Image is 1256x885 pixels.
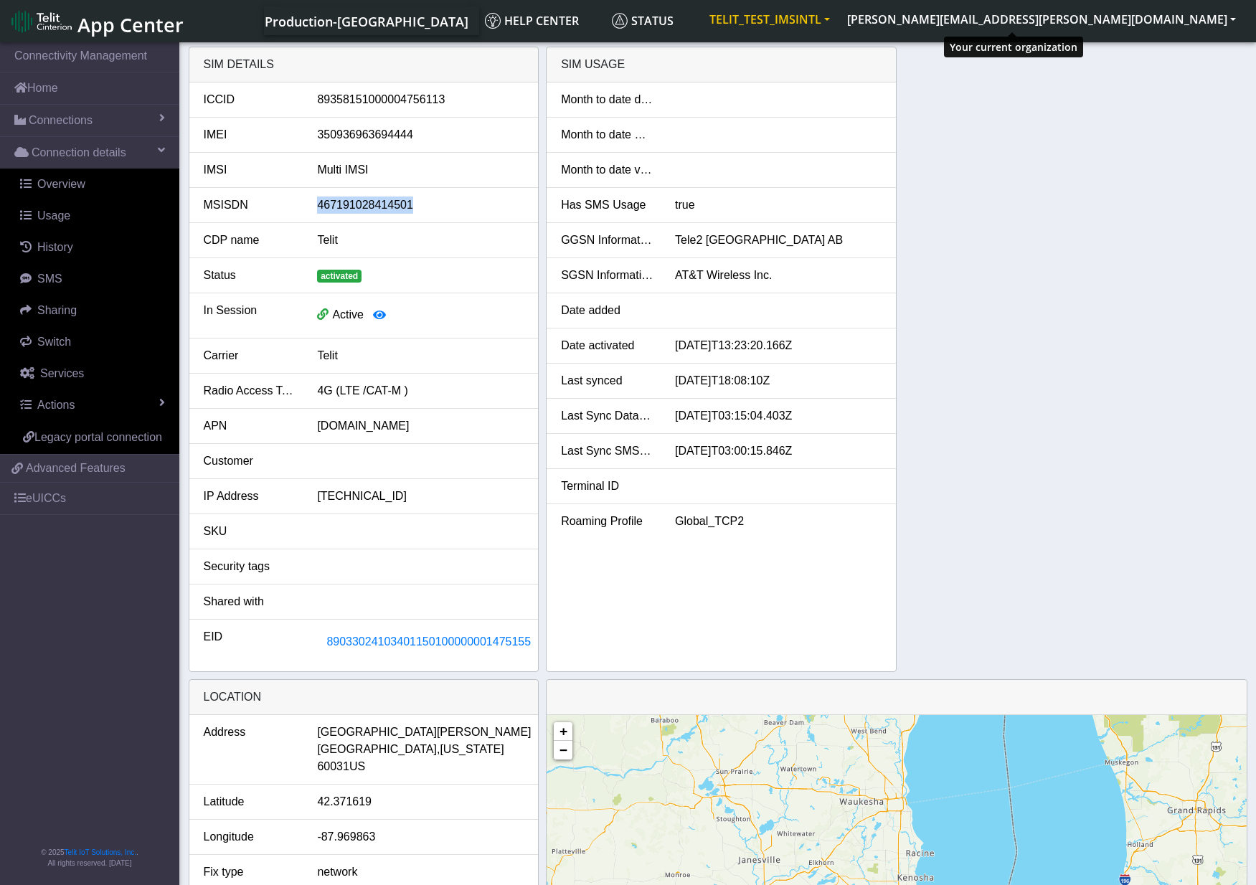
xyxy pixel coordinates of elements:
span: Services [40,367,84,379]
div: Last Sync Data Usage [550,407,664,425]
span: Help center [485,13,579,29]
div: [DATE]T03:15:04.403Z [664,407,892,425]
div: IP Address [193,488,307,505]
div: Latitude [193,793,307,810]
div: Month to date SMS [550,126,664,143]
div: true [664,197,892,214]
div: Month to date data [550,91,664,108]
div: MSISDN [193,197,307,214]
div: Radio Access Tech [193,382,307,399]
div: SIM details [189,47,539,82]
div: 89358151000004756113 [306,91,534,108]
span: Connections [29,112,93,129]
a: Zoom out [554,741,572,759]
span: SMS [37,273,62,285]
div: Address [193,724,307,775]
div: Longitude [193,828,307,846]
div: SGSN Information [550,267,664,284]
div: Date activated [550,337,664,354]
a: Services [6,358,179,389]
div: 42.371619 [306,793,534,810]
a: Help center [479,6,606,35]
div: [DATE]T18:08:10Z [664,372,892,389]
div: LOCATION [189,680,539,715]
div: 350936963694444 [306,126,534,143]
div: EID [193,628,307,656]
div: [DATE]T03:00:15.846Z [664,442,892,460]
div: Fix type [193,863,307,881]
span: Usage [37,209,70,222]
div: 4G (LTE /CAT-M ) [306,382,534,399]
span: App Center [77,11,184,38]
span: 89033024103401150100000001475155 [326,635,531,648]
a: Actions [6,389,179,421]
span: Status [612,13,674,29]
div: network [306,863,534,881]
span: History [37,241,73,253]
span: Switch [37,336,71,348]
span: [GEOGRAPHIC_DATA][PERSON_NAME] [317,724,531,741]
div: Global_TCP2 [664,513,892,530]
div: Last Sync SMS Usage [550,442,664,460]
a: Status [606,6,701,35]
a: Your current platform instance [264,6,468,35]
a: SMS [6,263,179,295]
div: [DATE]T13:23:20.166Z [664,337,892,354]
div: Customer [193,453,307,470]
span: Legacy portal connection [34,431,162,443]
div: Last synced [550,372,664,389]
div: GGSN Information [550,232,664,249]
a: Usage [6,200,179,232]
div: ICCID [193,91,307,108]
div: Security tags [193,558,307,575]
span: Sharing [37,304,77,316]
a: App Center [11,6,181,37]
a: Sharing [6,295,179,326]
div: Shared with [193,593,307,610]
span: Overview [37,178,85,190]
div: IMEI [193,126,307,143]
div: SIM Usage [547,47,896,82]
div: In Session [193,302,307,329]
div: Tele2 [GEOGRAPHIC_DATA] AB [664,232,892,249]
div: SKU [193,523,307,540]
a: Telit IoT Solutions, Inc. [65,848,136,856]
div: Your current organization [944,37,1083,57]
div: Date added [550,302,664,319]
span: activated [317,270,362,283]
div: Telit [306,347,534,364]
span: 60031 [317,758,349,775]
div: Has SMS Usage [550,197,664,214]
div: Telit [306,232,534,249]
button: TELIT_TEST_IMSINTL [701,6,839,32]
button: 89033024103401150100000001475155 [317,628,540,656]
div: Roaming Profile [550,513,664,530]
span: [US_STATE] [440,741,504,758]
button: [PERSON_NAME][EMAIL_ADDRESS][PERSON_NAME][DOMAIN_NAME] [839,6,1245,32]
div: -87.969863 [306,828,534,846]
span: Active [332,308,364,321]
button: View session details [364,302,395,329]
div: AT&T Wireless Inc. [664,267,892,284]
div: [DOMAIN_NAME] [306,417,534,435]
span: Advanced Features [26,460,126,477]
div: Carrier [193,347,307,364]
span: Production-[GEOGRAPHIC_DATA] [265,13,468,30]
img: logo-telit-cinterion-gw-new.png [11,10,72,33]
span: Connection details [32,144,126,161]
div: APN [193,417,307,435]
div: Status [193,267,307,284]
div: IMSI [193,161,307,179]
span: [GEOGRAPHIC_DATA], [317,741,440,758]
a: Overview [6,169,179,200]
div: Multi IMSI [306,161,534,179]
div: 467191028414501 [306,197,534,214]
span: US [349,758,365,775]
div: CDP name [193,232,307,249]
a: Zoom in [554,722,572,741]
a: History [6,232,179,263]
div: Month to date voice [550,161,664,179]
span: Actions [37,399,75,411]
img: status.svg [612,13,628,29]
div: Terminal ID [550,478,664,495]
